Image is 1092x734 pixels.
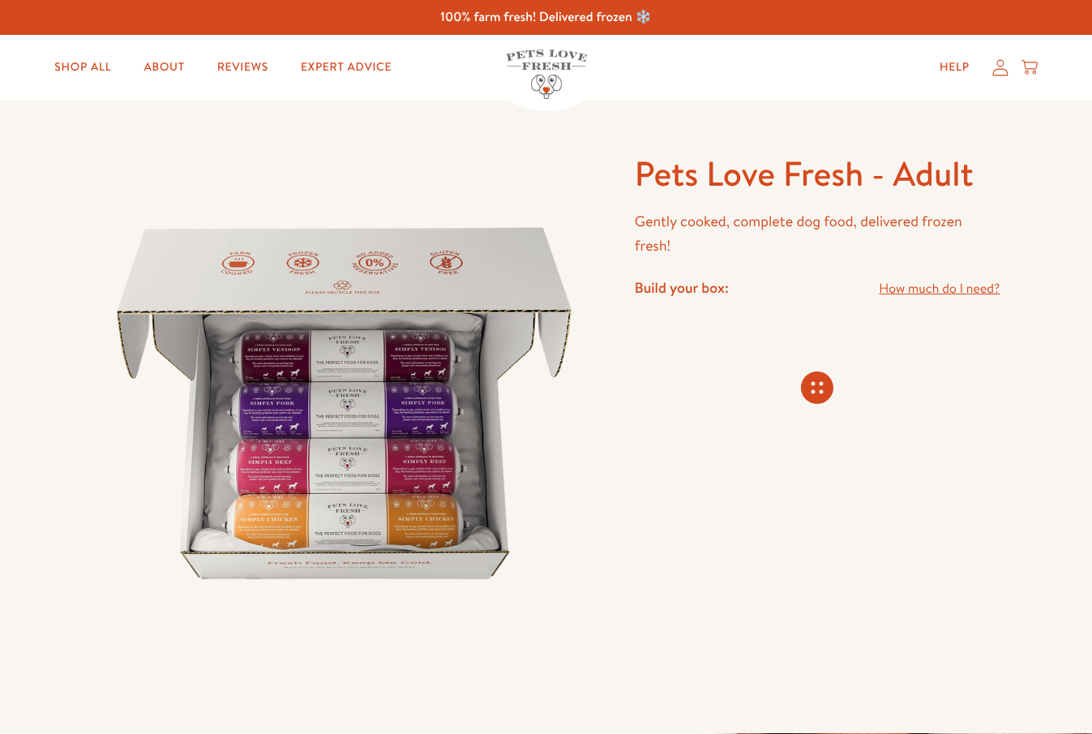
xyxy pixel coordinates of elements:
p: Gently cooked, complete dog food, delivered frozen fresh! [635,209,1000,259]
a: How much do I need? [879,278,1000,300]
a: Help [927,51,983,84]
a: About [131,51,197,84]
a: Expert Advice [288,51,405,84]
a: Shop All [41,51,124,84]
img: Pets Love Fresh [506,49,587,99]
a: Reviews [204,51,281,84]
svg: Connecting store [801,371,833,404]
h4: Build your box: [635,278,729,297]
h1: Pets Love Fresh - Adult [635,152,1000,196]
img: Pets Love Fresh - Adult [92,152,596,655]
